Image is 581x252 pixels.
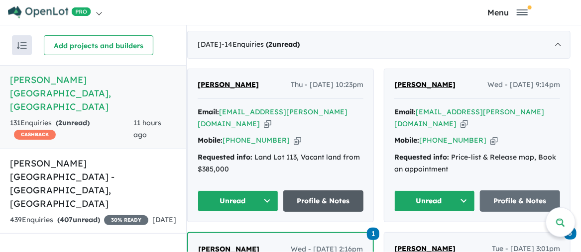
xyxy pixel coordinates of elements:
[394,79,456,91] a: [PERSON_NAME]
[480,190,561,212] a: Profile & Notes
[198,80,259,89] span: [PERSON_NAME]
[58,118,62,127] span: 2
[17,42,27,49] img: sort.svg
[198,107,219,116] strong: Email:
[394,136,419,145] strong: Mobile:
[198,190,278,212] button: Unread
[461,119,468,129] button: Copy
[294,135,301,146] button: Copy
[487,79,560,91] span: Wed - [DATE] 9:14pm
[44,35,153,55] button: Add projects and builders
[394,153,449,162] strong: Requested info:
[490,135,498,146] button: Copy
[10,214,148,226] div: 439 Enquir ies
[394,152,560,175] div: Price-list & Release map, Book an appointment
[198,107,348,128] a: [EMAIL_ADDRESS][PERSON_NAME][DOMAIN_NAME]
[367,228,379,240] span: 1
[10,117,133,141] div: 131 Enquir ies
[57,215,100,224] strong: ( unread)
[8,6,91,18] img: Openlot PRO Logo White
[268,40,272,49] span: 2
[394,80,456,89] span: [PERSON_NAME]
[198,79,259,91] a: [PERSON_NAME]
[187,31,571,59] div: [DATE]
[394,107,544,128] a: [EMAIL_ADDRESS][PERSON_NAME][DOMAIN_NAME]
[283,190,364,212] a: Profile & Notes
[266,40,300,49] strong: ( unread)
[367,227,379,240] a: 1
[394,107,416,116] strong: Email:
[10,73,176,113] h5: [PERSON_NAME][GEOGRAPHIC_DATA] , [GEOGRAPHIC_DATA]
[152,215,176,224] span: [DATE]
[56,118,90,127] strong: ( unread)
[10,157,176,210] h5: [PERSON_NAME][GEOGRAPHIC_DATA] - [GEOGRAPHIC_DATA] , [GEOGRAPHIC_DATA]
[394,190,475,212] button: Unread
[198,136,223,145] strong: Mobile:
[60,215,73,224] span: 407
[419,136,486,145] a: [PHONE_NUMBER]
[264,119,271,129] button: Copy
[198,152,363,175] div: Land Lot 113, Vacant land from $385,000
[14,130,56,140] span: CASHBACK
[223,136,290,145] a: [PHONE_NUMBER]
[133,118,161,139] span: 11 hours ago
[291,79,363,91] span: Thu - [DATE] 10:23pm
[104,215,148,225] span: 30 % READY
[198,153,252,162] strong: Requested info:
[222,40,300,49] span: - 14 Enquir ies
[437,7,579,17] button: Toggle navigation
